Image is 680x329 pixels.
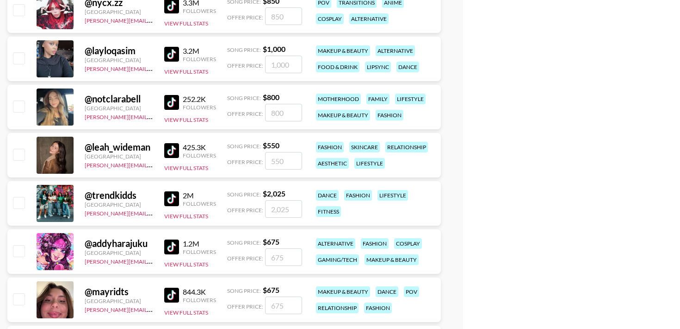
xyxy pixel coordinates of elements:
[354,158,385,169] div: lifestyle
[85,153,153,160] div: [GEOGRAPHIC_DATA]
[349,13,389,24] div: alternative
[164,164,208,171] button: View Full Stats
[85,112,222,120] a: [PERSON_NAME][EMAIL_ADDRESS][DOMAIN_NAME]
[85,141,153,153] div: @ leah_wideman
[183,200,216,207] div: Followers
[395,94,426,104] div: lifestyle
[227,239,261,246] span: Song Price:
[183,95,216,104] div: 252.2K
[265,152,302,170] input: 550
[316,142,344,152] div: fashion
[164,20,208,27] button: View Full Stats
[227,46,261,53] span: Song Price:
[164,116,208,123] button: View Full Stats
[164,309,208,316] button: View Full Stats
[85,256,222,265] a: [PERSON_NAME][EMAIL_ADDRESS][DOMAIN_NAME]
[316,13,344,24] div: cosplay
[85,238,153,249] div: @ addyharajuku
[183,152,216,159] div: Followers
[85,93,153,105] div: @ notclarabell
[183,56,216,63] div: Followers
[227,287,261,294] span: Song Price:
[227,255,263,262] span: Offer Price:
[316,190,339,201] div: dance
[265,7,302,25] input: 850
[265,200,302,218] input: 2,025
[263,44,285,53] strong: $ 1,000
[376,110,403,120] div: fashion
[164,288,179,303] img: TikTok
[85,8,153,15] div: [GEOGRAPHIC_DATA]
[227,207,263,214] span: Offer Price:
[263,285,279,294] strong: $ 675
[316,254,359,265] div: gaming/tech
[227,303,263,310] span: Offer Price:
[164,261,208,268] button: View Full Stats
[183,191,216,200] div: 2M
[164,213,208,220] button: View Full Stats
[85,57,153,63] div: [GEOGRAPHIC_DATA]
[85,286,153,297] div: @ mayridts
[377,190,408,201] div: lifestyle
[85,63,222,72] a: [PERSON_NAME][EMAIL_ADDRESS][DOMAIN_NAME]
[344,190,372,201] div: fashion
[164,240,179,254] img: TikTok
[164,191,179,206] img: TikTok
[85,249,153,256] div: [GEOGRAPHIC_DATA]
[85,160,222,169] a: [PERSON_NAME][EMAIL_ADDRESS][DOMAIN_NAME]
[85,201,153,208] div: [GEOGRAPHIC_DATA]
[227,95,261,101] span: Song Price:
[85,297,153,304] div: [GEOGRAPHIC_DATA]
[316,206,341,217] div: fitness
[316,94,361,104] div: motherhood
[263,141,279,150] strong: $ 550
[85,190,153,201] div: @ trendkidds
[164,68,208,75] button: View Full Stats
[366,94,389,104] div: family
[365,62,391,72] div: lipsync
[396,62,419,72] div: dance
[263,189,285,198] strong: $ 2,025
[85,105,153,112] div: [GEOGRAPHIC_DATA]
[364,303,392,313] div: fashion
[404,286,419,297] div: pov
[183,297,216,304] div: Followers
[349,142,380,152] div: skincare
[183,239,216,248] div: 1.2M
[164,47,179,62] img: TikTok
[85,208,222,217] a: [PERSON_NAME][EMAIL_ADDRESS][DOMAIN_NAME]
[361,238,389,249] div: fashion
[183,248,216,255] div: Followers
[85,45,153,57] div: @ layloqasim
[164,95,179,110] img: TikTok
[316,45,370,56] div: makeup & beauty
[263,237,279,246] strong: $ 675
[227,158,263,165] span: Offer Price:
[183,46,216,56] div: 3.2M
[385,142,428,152] div: relationship
[316,62,359,72] div: food & drink
[227,62,263,69] span: Offer Price:
[265,297,302,314] input: 675
[376,286,398,297] div: dance
[316,286,370,297] div: makeup & beauty
[227,110,263,117] span: Offer Price:
[394,238,422,249] div: cosplay
[316,303,359,313] div: relationship
[263,93,279,101] strong: $ 800
[227,14,263,21] span: Offer Price:
[316,110,370,120] div: makeup & beauty
[183,7,216,14] div: Followers
[365,254,419,265] div: makeup & beauty
[164,143,179,158] img: TikTok
[227,191,261,198] span: Song Price:
[265,248,302,266] input: 675
[376,45,415,56] div: alternative
[316,238,355,249] div: alternative
[227,143,261,150] span: Song Price:
[183,143,216,152] div: 425.3K
[316,158,349,169] div: aesthetic
[85,304,222,313] a: [PERSON_NAME][EMAIL_ADDRESS][DOMAIN_NAME]
[265,56,302,73] input: 1,000
[85,15,222,24] a: [PERSON_NAME][EMAIL_ADDRESS][DOMAIN_NAME]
